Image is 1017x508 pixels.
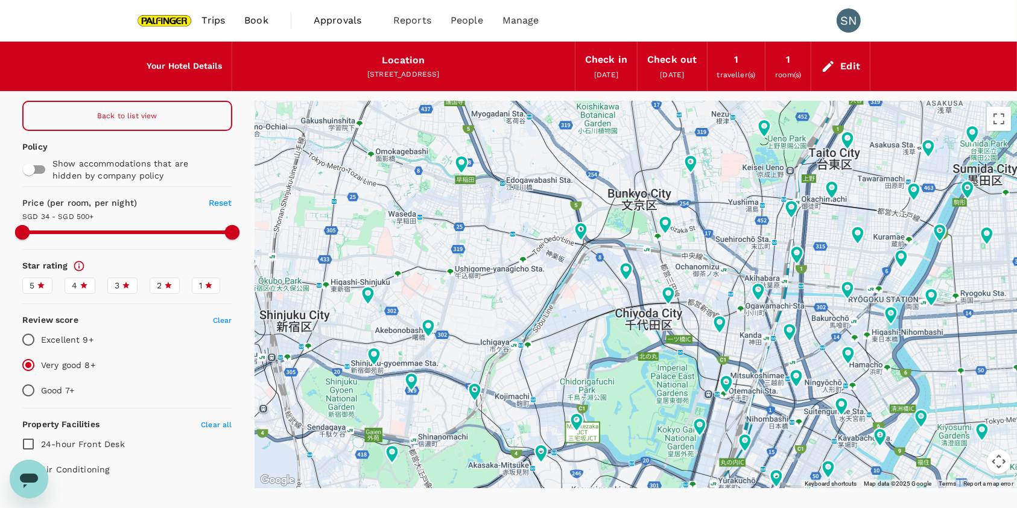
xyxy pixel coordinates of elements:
[734,51,738,68] div: 1
[73,260,85,272] svg: Star ratings are awarded to properties to represent the quality of services, facilities, and amen...
[115,279,119,292] span: 3
[41,465,109,474] span: Air Conditioning
[30,279,34,292] span: 5
[585,51,627,68] div: Check in
[22,197,180,210] h6: Price (per room, per night)
[22,212,94,221] span: SGD 34 - SGD 500+
[502,13,539,28] span: Manage
[258,472,297,488] a: Open this area in Google Maps (opens a new window)
[22,418,100,431] h6: Property Facilities
[987,107,1011,131] button: Toggle fullscreen view
[209,198,232,208] span: Reset
[660,71,684,79] span: [DATE]
[987,449,1011,474] button: Map camera controls
[647,51,697,68] div: Check out
[41,359,95,371] p: Very good 8+
[594,71,618,79] span: [DATE]
[22,141,36,153] p: Policy
[382,52,425,69] div: Location
[213,316,232,325] span: Clear
[157,279,162,292] span: 2
[201,421,232,429] span: Clear all
[202,13,226,28] span: Trips
[939,480,957,487] a: Terms (opens in new tab)
[41,384,74,396] p: Good 7+
[10,460,48,498] iframe: Button to launch messaging window
[41,334,93,346] p: Excellent 9+
[22,259,68,273] h6: Star rating
[786,51,790,68] div: 1
[840,58,860,75] div: Edit
[314,13,374,28] span: Approvals
[22,314,78,327] h6: Review score
[147,60,222,73] h6: Your Hotel Details
[242,69,565,81] div: [STREET_ADDRESS]
[199,279,202,292] span: 1
[805,480,857,488] button: Keyboard shortcuts
[258,472,297,488] img: Google
[72,279,77,292] span: 4
[97,112,157,120] span: Back to list view
[22,101,232,131] a: Back to list view
[52,157,218,182] p: Show accommodations that are hidden by company policy
[963,480,1013,487] a: Report a map error
[244,13,268,28] span: Book
[451,13,483,28] span: People
[717,71,756,79] span: traveller(s)
[837,8,861,33] div: SN
[137,7,192,34] img: Palfinger Asia Pacific Pte Ltd
[41,439,125,449] span: 24-hour Front Desk
[864,480,931,487] span: Map data ©2025 Google
[775,71,801,79] span: room(s)
[393,13,431,28] span: Reports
